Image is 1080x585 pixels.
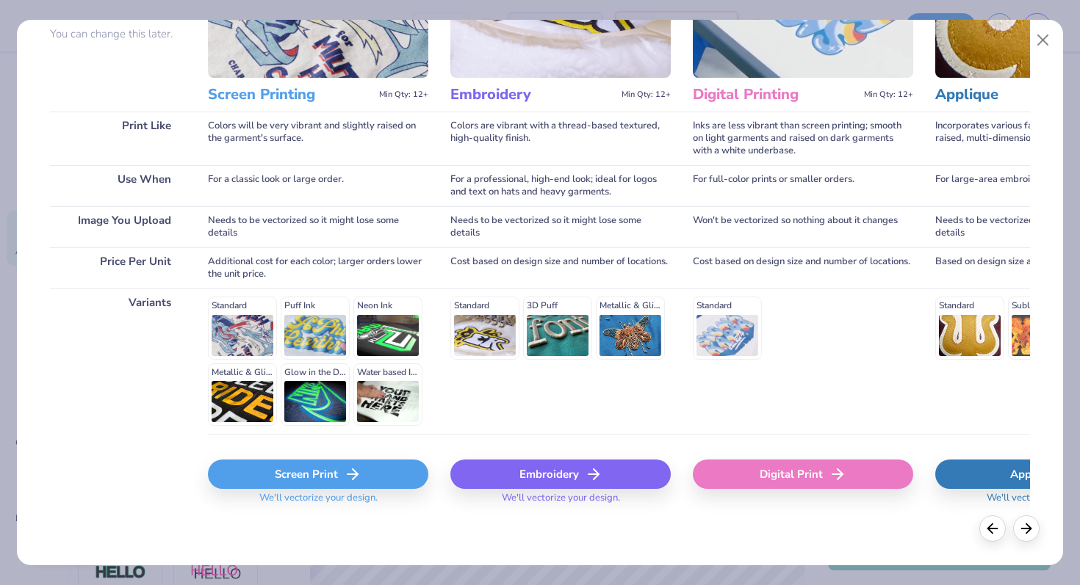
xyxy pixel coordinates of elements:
p: You can change this later. [50,28,186,40]
div: Cost based on design size and number of locations. [693,247,913,288]
span: Min Qty: 12+ [622,90,671,100]
span: We'll vectorize your design. [496,492,626,513]
span: We'll vectorize your design. [253,492,384,513]
div: Variants [50,288,186,434]
div: Needs to be vectorized so it might lose some details [450,206,671,247]
div: Price Per Unit [50,247,186,288]
div: Image You Upload [50,206,186,247]
div: Needs to be vectorized so it might lose some details [208,206,428,247]
div: Won't be vectorized so nothing about it changes [693,206,913,247]
div: Inks are less vibrant than screen printing; smooth on light garments and raised on dark garments ... [693,112,913,165]
div: For a classic look or large order. [208,165,428,206]
div: Cost based on design size and number of locations. [450,247,671,288]
div: For a professional, high-end look; ideal for logos and text on hats and heavy garments. [450,165,671,206]
div: Colors will be very vibrant and slightly raised on the garment's surface. [208,112,428,165]
div: Digital Print [693,459,913,489]
div: Colors are vibrant with a thread-based textured, high-quality finish. [450,112,671,165]
h3: Embroidery [450,85,616,104]
div: Additional cost for each color; larger orders lower the unit price. [208,247,428,288]
h3: Digital Printing [693,85,858,104]
span: Min Qty: 12+ [864,90,913,100]
div: Print Like [50,112,186,165]
button: Close [1029,26,1057,54]
div: Embroidery [450,459,671,489]
div: For full-color prints or smaller orders. [693,165,913,206]
div: Screen Print [208,459,428,489]
h3: Screen Printing [208,85,373,104]
div: Use When [50,165,186,206]
span: Min Qty: 12+ [379,90,428,100]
